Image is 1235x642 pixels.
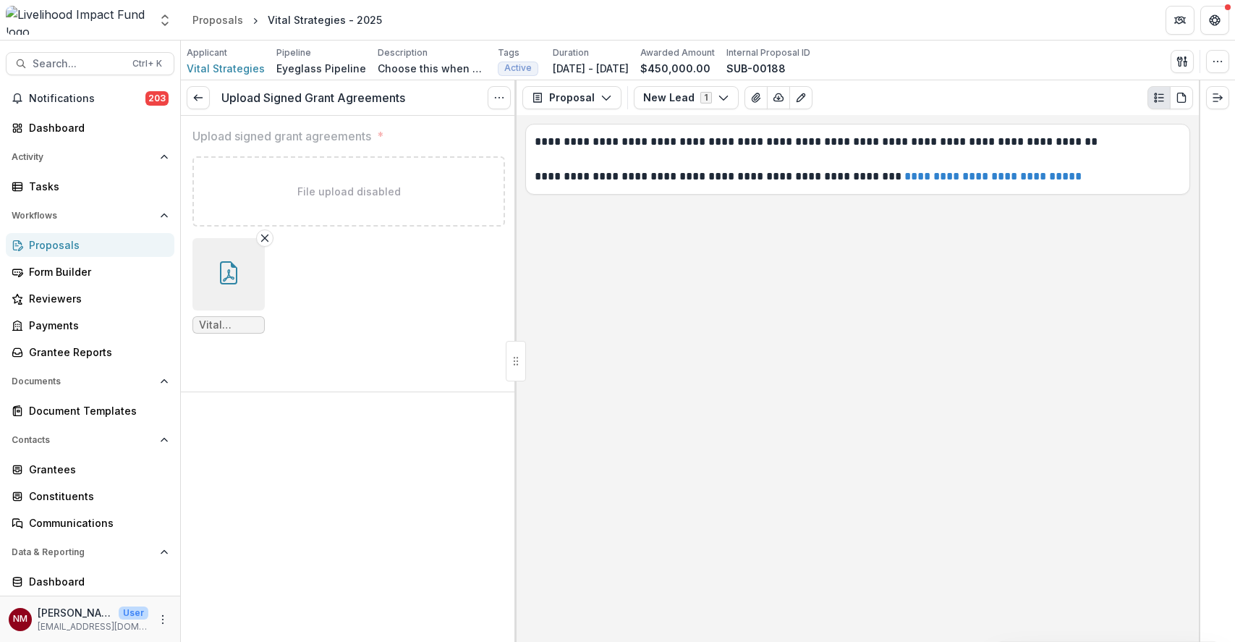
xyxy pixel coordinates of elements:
button: Partners [1166,6,1194,35]
span: Vital Strategies- Final Agreement (VS [DATE] Edits) (1) (1) (1).pdf [199,319,258,331]
button: Remove File [256,229,273,247]
button: Get Help [1200,6,1229,35]
span: Activity [12,152,154,162]
p: Upload signed grant agreements [192,127,371,145]
a: Grantee Reports [6,340,174,364]
button: Search... [6,52,174,75]
span: Active [504,63,532,73]
div: Document Templates [29,403,163,418]
p: Eyeglass Pipeline [276,61,366,76]
nav: breadcrumb [187,9,388,30]
button: Plaintext view [1147,86,1171,109]
div: Grantees [29,462,163,477]
button: Open Contacts [6,428,174,452]
img: Livelihood Impact Fund logo [6,6,149,35]
button: Open entity switcher [155,6,175,35]
a: Vital Strategies [187,61,265,76]
p: Tags [498,46,519,59]
span: Search... [33,58,124,70]
button: Expand right [1206,86,1229,109]
p: Pipeline [276,46,311,59]
button: View Attached Files [744,86,768,109]
a: Proposals [187,9,249,30]
a: Dashboard [6,570,174,594]
a: Document Templates [6,399,174,423]
a: Communications [6,511,174,535]
button: Open Workflows [6,204,174,227]
button: Proposal [522,86,621,109]
div: Form Builder [29,264,163,279]
a: Dashboard [6,116,174,140]
span: Contacts [12,435,154,445]
div: Dashboard [29,120,163,135]
button: Open Data & Reporting [6,541,174,564]
div: Njeri Muthuri [13,614,27,624]
button: Notifications203 [6,87,174,110]
a: Constituents [6,484,174,508]
p: [EMAIL_ADDRESS][DOMAIN_NAME] [38,620,148,633]
div: Payments [29,318,163,333]
a: Proposals [6,233,174,257]
span: Workflows [12,211,154,221]
p: Internal Proposal ID [726,46,810,59]
button: More [154,611,171,628]
div: Grantee Reports [29,345,163,360]
button: PDF view [1170,86,1193,109]
div: Reviewers [29,291,163,306]
span: Notifications [29,93,145,105]
span: Documents [12,376,154,387]
button: New Lead1 [634,86,739,109]
p: Choose this when adding a new proposal to the first stage of a pipeline. [378,61,486,76]
p: Awarded Amount [640,46,715,59]
span: 203 [145,91,169,106]
h3: Upload Signed Grant Agreements [221,91,405,105]
a: Form Builder [6,260,174,284]
p: User [119,607,148,620]
p: File upload disabled [297,184,401,199]
div: Vital Strategies - 2025 [268,12,382,28]
div: Dashboard [29,574,163,589]
a: Payments [6,313,174,337]
a: Reviewers [6,287,174,311]
span: Data & Reporting [12,547,154,557]
p: Duration [553,46,589,59]
a: Grantees [6,457,174,481]
button: Edit as form [789,86,812,109]
div: Constituents [29,489,163,504]
p: SUB-00188 [726,61,786,76]
button: Options [488,86,511,109]
p: [DATE] - [DATE] [553,61,629,76]
button: Open Documents [6,370,174,393]
p: Description [378,46,428,59]
div: Proposals [29,237,163,253]
div: Ctrl + K [130,56,165,72]
div: Remove FileVital Strategies- Final Agreement (VS [DATE] Edits) (1) (1) (1).pdf [192,238,265,334]
p: [PERSON_NAME] [38,605,113,620]
div: Communications [29,515,163,531]
div: Proposals [192,12,243,28]
div: Tasks [29,179,163,194]
button: Open Activity [6,145,174,169]
a: Tasks [6,174,174,198]
p: Applicant [187,46,227,59]
p: $450,000.00 [640,61,710,76]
